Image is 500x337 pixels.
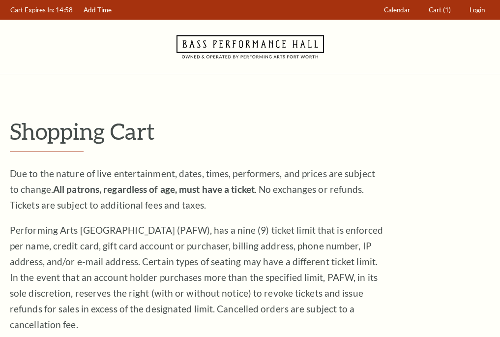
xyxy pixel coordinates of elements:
[384,6,410,14] span: Calendar
[10,168,375,211] span: Due to the nature of live entertainment, dates, times, performers, and prices are subject to chan...
[380,0,415,20] a: Calendar
[10,119,490,144] p: Shopping Cart
[10,222,383,333] p: Performing Arts [GEOGRAPHIC_DATA] (PAFW), has a nine (9) ticket limit that is enforced per name, ...
[10,6,54,14] span: Cart Expires In:
[56,6,73,14] span: 14:58
[53,184,255,195] strong: All patrons, regardless of age, must have a ticket
[424,0,456,20] a: Cart (1)
[465,0,490,20] a: Login
[443,6,451,14] span: (1)
[470,6,485,14] span: Login
[429,6,441,14] span: Cart
[79,0,117,20] a: Add Time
